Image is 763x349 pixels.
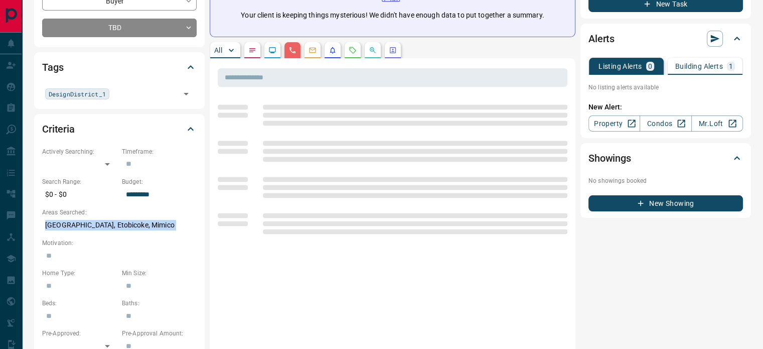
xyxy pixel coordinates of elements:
[691,115,743,132] a: Mr.Loft
[675,63,723,70] p: Building Alerts
[329,46,337,54] svg: Listing Alerts
[42,59,63,75] h2: Tags
[648,63,652,70] p: 0
[729,63,733,70] p: 1
[122,299,197,308] p: Baths:
[268,46,276,54] svg: Lead Browsing Activity
[122,177,197,186] p: Budget:
[42,299,117,308] p: Beds:
[42,217,197,234] p: [GEOGRAPHIC_DATA], Etobicoke, Mimico
[42,269,117,278] p: Home Type:
[588,176,743,185] p: No showings booked
[309,46,317,54] svg: Emails
[42,186,117,203] p: $0 - $0
[49,89,106,99] span: DesignDistrict_1
[288,46,296,54] svg: Calls
[588,146,743,170] div: Showings
[588,31,615,47] h2: Alerts
[369,46,377,54] svg: Opportunities
[42,121,75,137] h2: Criteria
[42,117,197,141] div: Criteria
[42,208,197,217] p: Areas Searched:
[349,46,357,54] svg: Requests
[42,329,117,338] p: Pre-Approved:
[122,147,197,156] p: Timeframe:
[640,115,691,132] a: Condos
[42,177,117,186] p: Search Range:
[389,46,397,54] svg: Agent Actions
[248,46,256,54] svg: Notes
[122,269,197,278] p: Min Size:
[241,10,544,21] p: Your client is keeping things mysterious! We didn't have enough data to put together a summary.
[588,102,743,112] p: New Alert:
[42,147,117,156] p: Actively Searching:
[179,87,193,101] button: Open
[122,329,197,338] p: Pre-Approval Amount:
[42,239,197,248] p: Motivation:
[214,47,222,54] p: All
[588,83,743,92] p: No listing alerts available
[588,115,640,132] a: Property
[588,150,631,166] h2: Showings
[588,195,743,211] button: New Showing
[598,63,642,70] p: Listing Alerts
[42,19,197,37] div: TBD
[588,27,743,51] div: Alerts
[42,55,197,79] div: Tags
